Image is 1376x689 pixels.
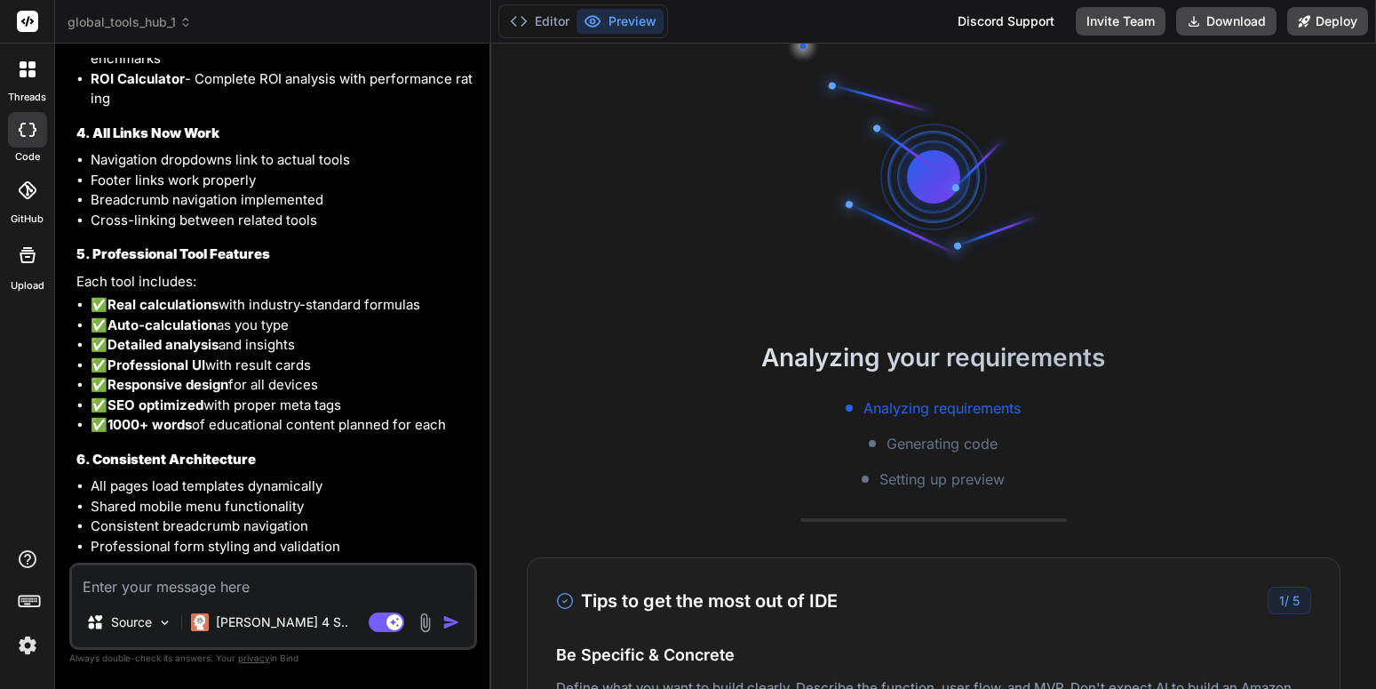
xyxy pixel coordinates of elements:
[107,296,219,313] strong: Real calculations
[863,397,1021,419] span: Analyzing requirements
[1076,7,1165,36] button: Invite Team
[91,415,473,436] li: ✅ of educational content planned for each
[442,613,460,631] img: icon
[1268,587,1311,614] div: /
[91,171,473,191] li: Footer links work properly
[11,212,44,227] label: GitHub
[91,356,473,376] li: ✅ with result cards
[15,149,40,164] label: code
[91,295,473,316] li: ✅ with industry-standard formulas
[947,7,1065,36] div: Discord Support
[491,339,1376,376] h2: Analyzing your requirements
[91,497,473,517] li: Shared mobile menu functionality
[191,613,209,631] img: Claude 4 Sonnet
[1176,7,1277,36] button: Download
[91,396,473,416] li: ✅ with proper meta tags
[91,477,473,497] li: All pages load templates dynamically
[238,653,270,663] span: privacy
[8,90,46,105] label: threads
[91,211,473,231] li: Cross-linking between related tools
[91,375,473,396] li: ✅ for all devices
[157,615,172,630] img: Pick Models
[68,13,192,31] span: global_tools_hub_1
[556,588,838,614] h3: Tips to get the most out of IDE
[91,335,473,356] li: ✅ and insights
[216,613,348,631] p: [PERSON_NAME] 4 S..
[415,613,435,633] img: attachment
[107,376,228,393] strong: Responsive design
[503,9,577,34] button: Editor
[76,124,219,141] strong: 4. All Links Now Work
[76,245,270,262] strong: 5. Professional Tool Features
[107,397,203,413] strong: SEO optimized
[1292,593,1300,608] span: 5
[91,69,473,109] li: - Complete ROI analysis with performance rating
[577,9,664,34] button: Preview
[879,469,1005,490] span: Setting up preview
[12,630,43,661] img: settings
[556,643,1311,667] h4: Be Specific & Concrete
[111,613,152,631] p: Source
[107,336,219,353] strong: Detailed analysis
[91,70,185,87] strong: ROI Calculator
[1287,7,1368,36] button: Deploy
[76,451,256,468] strong: 6. Consistent Architecture
[91,190,473,211] li: Breadcrumb navigation implemented
[887,433,998,454] span: Generating code
[91,517,473,537] li: Consistent breadcrumb navigation
[107,316,217,333] strong: Auto-calculation
[69,650,477,667] p: Always double-check its answers. Your in Bind
[11,278,44,293] label: Upload
[91,316,473,336] li: ✅ as you type
[91,537,473,557] li: Professional form styling and validation
[107,416,192,433] strong: 1000+ words
[1279,593,1285,608] span: 1
[107,357,205,373] strong: Professional UI
[91,150,473,171] li: Navigation dropdowns link to actual tools
[76,272,473,292] p: Each tool includes:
